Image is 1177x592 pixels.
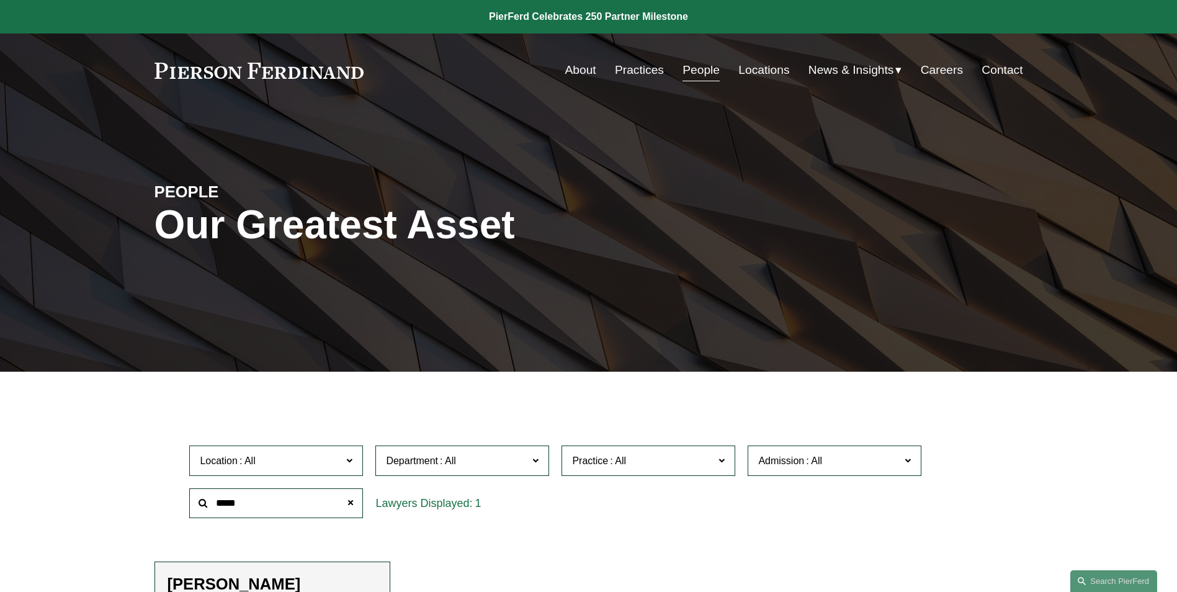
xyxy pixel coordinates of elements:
[615,58,664,82] a: Practices
[921,58,963,82] a: Careers
[154,182,372,202] h4: PEOPLE
[808,58,902,82] a: folder dropdown
[565,58,596,82] a: About
[154,202,733,248] h1: Our Greatest Asset
[1070,570,1157,592] a: Search this site
[682,58,720,82] a: People
[200,455,238,466] span: Location
[475,497,481,509] span: 1
[808,60,894,81] span: News & Insights
[982,58,1023,82] a: Contact
[386,455,438,466] span: Department
[572,455,608,466] span: Practice
[758,455,804,466] span: Admission
[738,58,789,82] a: Locations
